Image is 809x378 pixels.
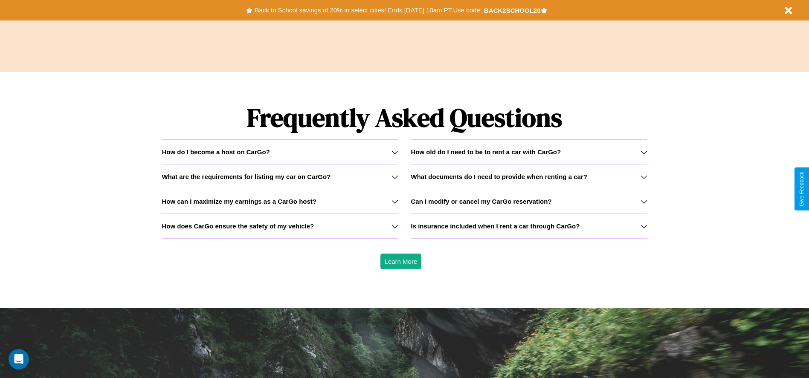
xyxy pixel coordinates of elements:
[380,254,422,269] button: Learn More
[411,198,552,205] h3: Can I modify or cancel my CarGo reservation?
[411,148,561,156] h3: How old do I need to be to rent a car with CarGo?
[484,7,541,14] b: BACK2SCHOOL20
[799,172,805,206] div: Give Feedback
[162,148,270,156] h3: How do I become a host on CarGo?
[162,96,647,139] h1: Frequently Asked Questions
[411,173,587,180] h3: What documents do I need to provide when renting a car?
[162,173,331,180] h3: What are the requirements for listing my car on CarGo?
[162,222,314,230] h3: How does CarGo ensure the safety of my vehicle?
[162,198,316,205] h3: How can I maximize my earnings as a CarGo host?
[9,349,29,369] div: Open Intercom Messenger
[411,222,580,230] h3: Is insurance included when I rent a car through CarGo?
[252,4,484,16] button: Back to School savings of 20% in select cities! Ends [DATE] 10am PT.Use code:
